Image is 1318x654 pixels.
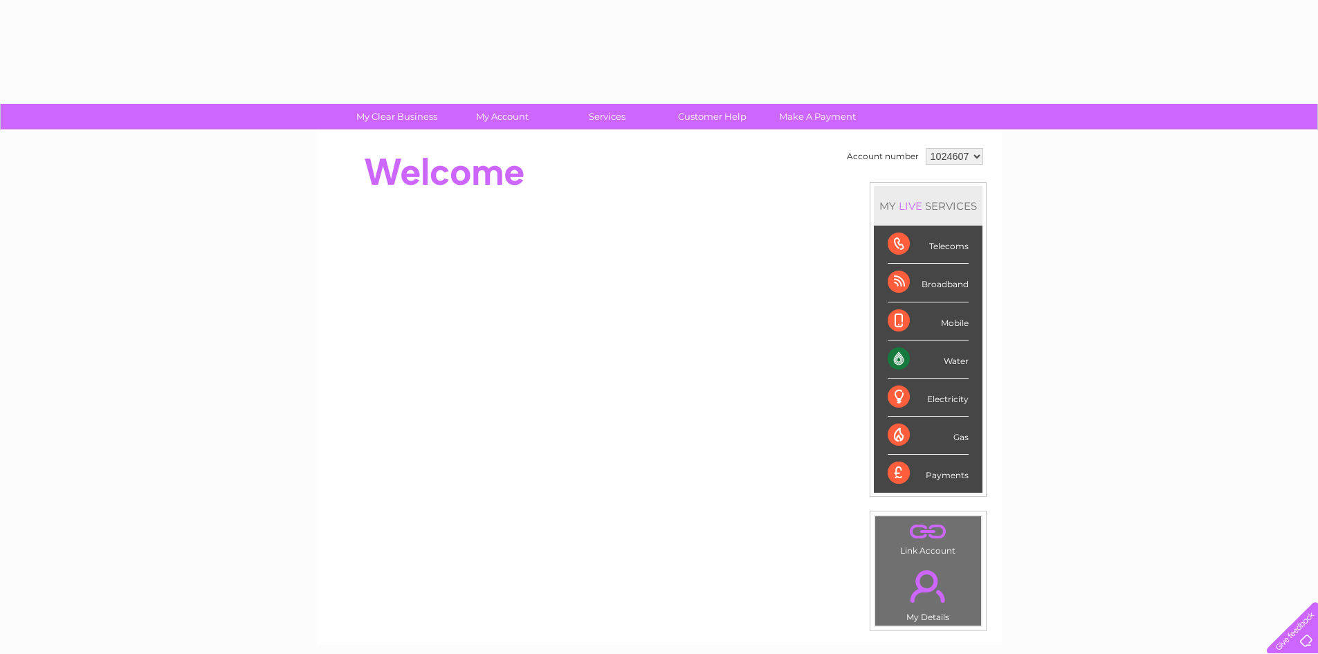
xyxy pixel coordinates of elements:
[888,226,969,264] div: Telecoms
[888,455,969,492] div: Payments
[760,104,875,129] a: Make A Payment
[888,379,969,417] div: Electricity
[843,145,922,168] td: Account number
[888,264,969,302] div: Broadband
[550,104,664,129] a: Services
[875,516,982,559] td: Link Account
[445,104,559,129] a: My Account
[879,520,978,544] a: .
[888,340,969,379] div: Water
[655,104,769,129] a: Customer Help
[874,186,982,226] div: MY SERVICES
[340,104,454,129] a: My Clear Business
[888,417,969,455] div: Gas
[896,199,925,212] div: LIVE
[888,302,969,340] div: Mobile
[875,558,982,626] td: My Details
[879,562,978,610] a: .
